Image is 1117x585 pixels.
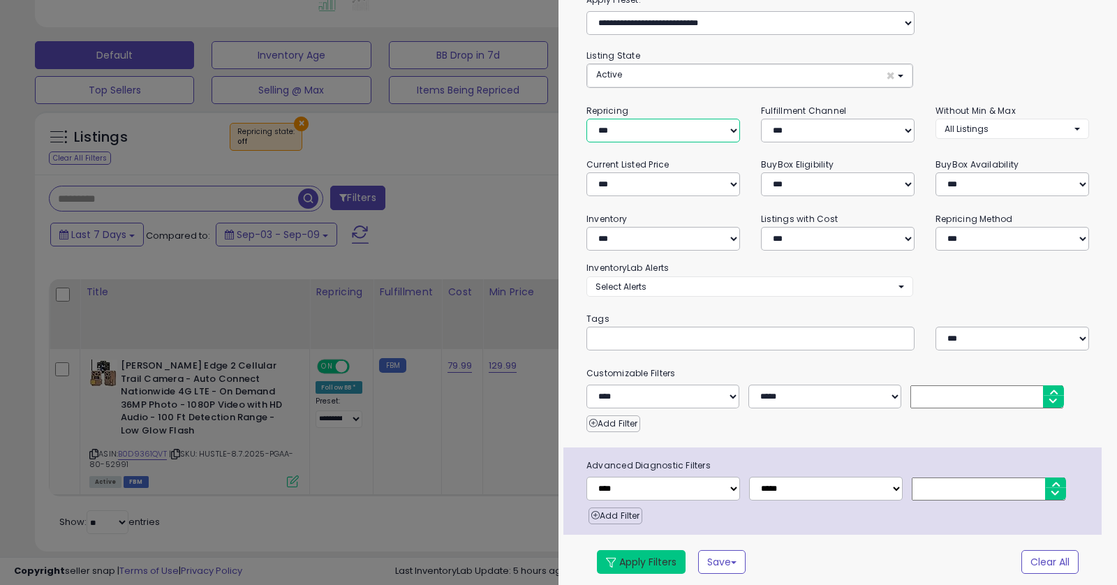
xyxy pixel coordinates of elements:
[586,415,640,432] button: Add Filter
[761,213,838,225] small: Listings with Cost
[935,158,1019,170] small: BuyBox Availability
[576,366,1100,381] small: Customizable Filters
[935,213,1013,225] small: Repricing Method
[596,281,646,292] span: Select Alerts
[586,50,640,61] small: Listing State
[935,105,1016,117] small: Without Min & Max
[576,458,1102,473] span: Advanced Diagnostic Filters
[597,550,686,574] button: Apply Filters
[586,262,669,274] small: InventoryLab Alerts
[589,508,642,524] button: Add Filter
[586,276,913,297] button: Select Alerts
[945,123,989,135] span: All Listings
[587,64,912,87] button: Active ×
[761,158,834,170] small: BuyBox Eligibility
[886,68,895,83] span: ×
[698,550,746,574] button: Save
[1021,550,1079,574] button: Clear All
[586,105,628,117] small: Repricing
[576,311,1100,327] small: Tags
[586,158,669,170] small: Current Listed Price
[761,105,846,117] small: Fulfillment Channel
[586,213,627,225] small: Inventory
[596,68,622,80] span: Active
[935,119,1089,139] button: All Listings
